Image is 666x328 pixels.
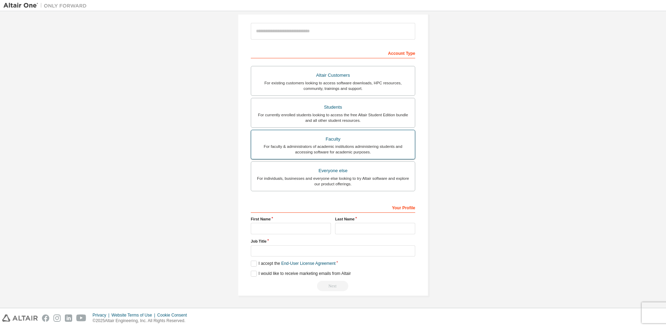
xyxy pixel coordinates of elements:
[251,202,415,213] div: Your Profile
[255,144,411,155] div: For faculty & administrators of academic institutions administering students and accessing softwa...
[157,312,191,318] div: Cookie Consent
[255,166,411,176] div: Everyone else
[42,314,49,322] img: facebook.svg
[76,314,86,322] img: youtube.svg
[255,134,411,144] div: Faculty
[255,112,411,123] div: For currently enrolled students looking to access the free Altair Student Edition bundle and all ...
[255,80,411,91] div: For existing customers looking to access software downloads, HPC resources, community, trainings ...
[251,261,335,267] label: I accept the
[251,281,415,291] div: Read and acccept EULA to continue
[93,312,111,318] div: Privacy
[3,2,90,9] img: Altair One
[251,47,415,58] div: Account Type
[251,238,415,244] label: Job Title
[93,318,191,324] p: © 2025 Altair Engineering, Inc. All Rights Reserved.
[281,261,336,266] a: End-User License Agreement
[255,70,411,80] div: Altair Customers
[251,216,331,222] label: First Name
[335,216,415,222] label: Last Name
[255,102,411,112] div: Students
[65,314,72,322] img: linkedin.svg
[111,312,157,318] div: Website Terms of Use
[2,314,38,322] img: altair_logo.svg
[53,314,61,322] img: instagram.svg
[251,271,351,277] label: I would like to receive marketing emails from Altair
[255,176,411,187] div: For individuals, businesses and everyone else looking to try Altair software and explore our prod...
